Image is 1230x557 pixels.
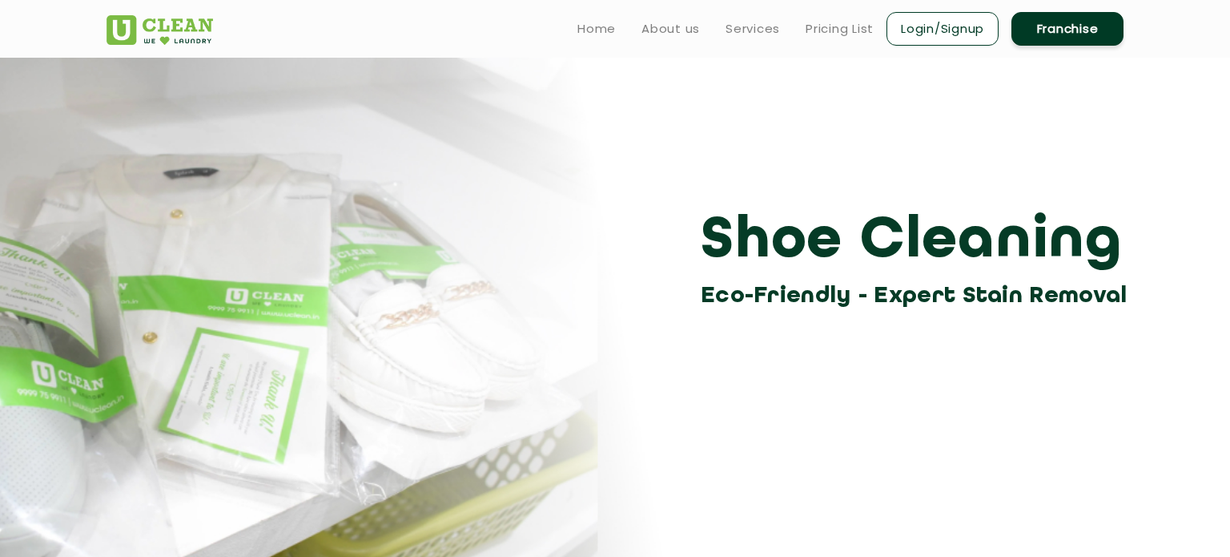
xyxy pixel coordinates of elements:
img: UClean Laundry and Dry Cleaning [107,15,213,45]
a: Services [726,19,780,38]
a: Pricing List [806,19,874,38]
a: Home [577,19,616,38]
a: Login/Signup [886,12,999,46]
a: Franchise [1011,12,1123,46]
a: About us [641,19,700,38]
h3: Eco-Friendly - Expert Stain Removal [701,278,1136,314]
h3: Shoe Cleaning [701,206,1136,278]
